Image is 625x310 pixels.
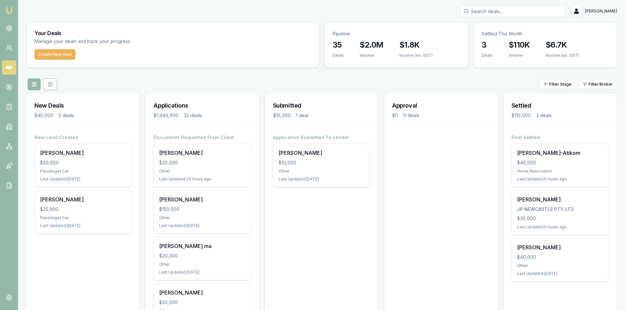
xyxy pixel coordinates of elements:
h4: Documents Requested From Client [154,134,251,141]
h3: $110K [509,40,530,50]
p: Pipeline [333,31,460,37]
div: Last Updated: 23 hours ago [159,176,245,182]
span: Filter Broker [589,82,613,87]
div: Other [159,169,245,174]
div: $10,000 [279,159,365,166]
span: [PERSON_NAME] [585,9,617,14]
div: Volume [360,53,384,58]
div: Last Updated: [DATE] [517,271,603,276]
div: Passenger Car [40,169,126,174]
div: Last Updated: 5 hours ago [517,176,603,182]
div: $20,000 [159,159,245,166]
div: Other [279,169,365,174]
div: $0 [392,112,398,119]
div: $20,000 [159,299,245,306]
h3: $6.7K [546,40,579,50]
div: Deals [482,53,493,58]
div: Volume [509,53,530,58]
h3: 3 [482,40,493,50]
h4: Application Submitted To Lender [273,134,370,141]
div: Home Renovation [517,169,603,174]
div: Other [159,215,245,220]
p: Settled This Month [482,31,609,37]
div: [PERSON_NAME] [279,149,365,157]
h4: Deal Settled [511,134,609,141]
div: $20,000 [40,159,126,166]
div: $150,000 [159,206,245,213]
div: Income (ex. GST) [546,53,579,58]
h3: 35 [333,40,344,50]
div: $45,000 [34,112,53,119]
div: [PERSON_NAME] [159,149,245,157]
div: Last Updated: [DATE] [40,223,126,228]
button: Filter Stage [539,80,576,89]
div: Last Updated: [DATE] [159,270,245,275]
div: Last Updated: [DATE] [279,176,365,182]
h4: New Lead Created [34,134,132,141]
div: 0 deals [403,112,419,119]
div: $40,000 [517,254,603,260]
div: [PERSON_NAME]-Atikom [517,149,603,157]
img: emu-icon-u.png [5,7,13,14]
div: Passenger Car [40,215,126,220]
div: 3 deals [536,112,552,119]
div: Other [517,263,603,268]
div: JP NEWCASTLE PTY LTD [517,206,603,213]
div: [PERSON_NAME] [40,196,126,203]
div: [PERSON_NAME] [517,243,603,251]
div: $110,000 [511,112,531,119]
div: 32 deals [184,112,202,119]
button: Filter Broker [578,80,617,89]
div: $40,000 [517,159,603,166]
div: Income (ex. GST) [399,53,433,58]
h3: $1.8K [399,40,433,50]
h3: Your Deals [34,31,311,36]
h3: $2.0M [360,40,384,50]
div: [PERSON_NAME] ma [159,242,245,250]
div: Last Updated: 5 hours ago [517,224,603,230]
input: Search deals [460,5,565,17]
div: [PERSON_NAME] [517,196,603,203]
div: $20,000 [159,253,245,259]
div: $1,940,000 [154,112,178,119]
h3: Submitted [273,101,370,110]
h3: New Deals [34,101,132,110]
div: Last Updated: [DATE] [159,223,245,228]
p: Manage your deals and track your progress. [34,38,202,45]
button: Create New Deal [34,49,75,60]
div: [PERSON_NAME] [159,289,245,297]
h3: Applications [154,101,251,110]
div: $10,000 [273,112,291,119]
h3: Settled [511,101,609,110]
div: 2 deals [58,112,74,119]
div: Last Updated: [DATE] [40,176,126,182]
div: $30,000 [517,215,603,222]
h3: Approval [392,101,490,110]
div: [PERSON_NAME] [40,149,126,157]
div: [PERSON_NAME] [159,196,245,203]
span: Filter Stage [549,82,572,87]
div: 1 deal [296,112,308,119]
div: Other [159,262,245,267]
div: $25,000 [40,206,126,213]
div: Deals [333,53,344,58]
